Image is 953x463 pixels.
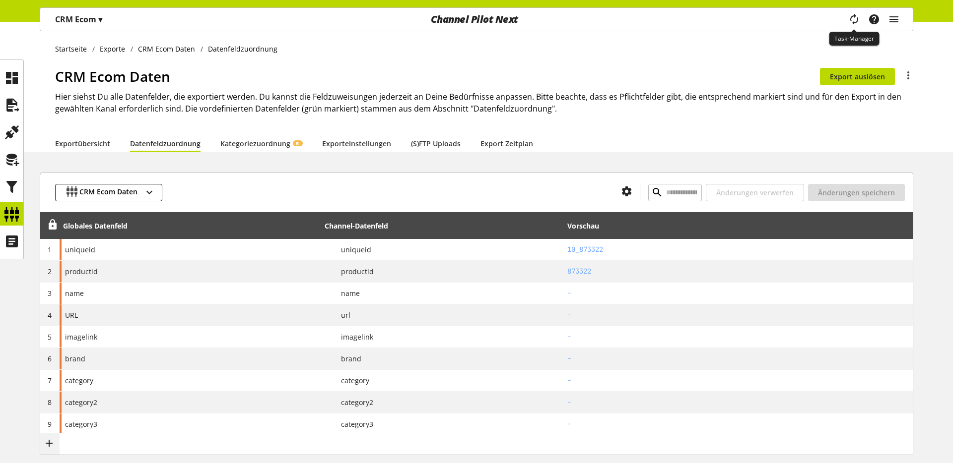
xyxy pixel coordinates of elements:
[567,221,599,231] div: Vorschau
[55,184,162,201] button: CRM Ecom Daten
[65,288,84,298] span: name
[48,289,52,298] span: 3
[130,138,201,149] a: Datenfeldzuordnung
[48,267,52,276] span: 2
[95,44,131,54] a: Exporte
[808,184,905,201] button: Änderungen speichern
[48,376,52,385] span: 7
[567,288,909,298] h2: -
[411,138,461,149] a: (S)FTP Uploads
[820,68,895,85] button: Export auslösen
[65,244,95,255] span: uniqueid
[98,14,102,25] span: ▾
[567,419,909,429] h2: -
[567,375,909,386] h2: -
[79,186,137,199] span: CRM Ecom Daten
[567,266,909,277] h2: 873322
[333,375,369,386] span: category
[55,66,820,87] h1: CRM Ecom Daten
[830,71,885,82] span: Export auslösen
[65,266,98,277] span: productid
[55,91,913,115] h2: Hier siehst Du alle Datenfelder, die exportiert werden. Du kannst die Feldzuweisungen jederzeit a...
[48,245,52,254] span: 1
[333,244,371,255] span: uniqueid
[63,221,128,231] div: Globales Datenfeld
[333,419,373,429] span: category3
[55,44,92,54] a: Startseite
[333,266,374,277] span: productid
[296,140,300,146] span: KI
[55,138,110,149] a: Exportübersicht
[65,419,97,429] span: category3
[322,138,391,149] a: Exporteinstellungen
[65,375,93,386] span: category
[706,184,804,201] button: Änderungen verwerfen
[65,353,85,364] span: brand
[333,288,360,298] span: name
[48,354,52,363] span: 6
[40,7,913,31] nav: main navigation
[47,220,58,230] span: Entsperren, um Zeilen neu anzuordnen
[333,332,373,342] span: imagelink
[567,244,909,255] h2: 10_873322
[567,397,909,407] h2: -
[333,310,350,320] span: url
[48,419,52,429] span: 9
[55,13,102,25] p: CRM Ecom
[567,353,909,364] h2: -
[716,187,794,198] span: Änderungen verwerfen
[48,310,52,320] span: 4
[567,332,909,342] h2: -
[333,397,373,407] span: category2
[480,138,533,149] a: Export Zeitplan
[100,44,125,54] span: Exporte
[220,138,302,149] a: KategoriezuordnungKI
[65,332,97,342] span: imagelink
[44,220,58,232] div: Entsperren, um Zeilen neu anzuordnen
[65,310,78,320] span: URL
[567,310,909,320] h2: -
[48,398,52,407] span: 8
[65,397,97,407] span: category2
[48,332,52,342] span: 5
[325,221,388,231] div: Channel-Datenfeld
[55,44,87,54] span: Startseite
[818,187,895,198] span: Änderungen speichern
[829,32,879,46] div: Task-Manager
[333,353,361,364] span: brand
